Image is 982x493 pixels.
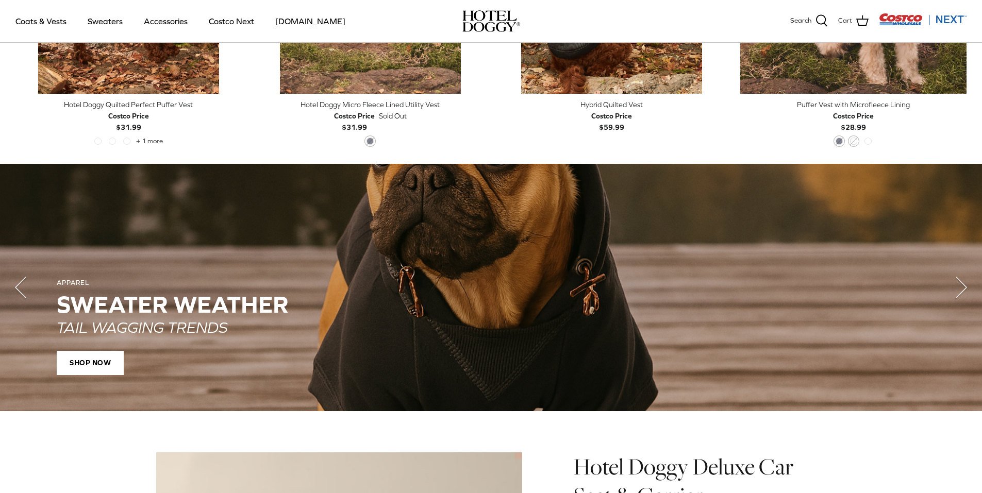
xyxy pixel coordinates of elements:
[15,99,242,133] a: Hotel Doggy Quilted Perfect Puffer Vest Costco Price$31.99
[6,4,76,39] a: Coats & Vests
[257,99,484,110] div: Hotel Doggy Micro Fleece Lined Utility Vest
[108,110,149,131] b: $31.99
[135,4,197,39] a: Accessories
[879,13,967,26] img: Costco Next
[790,14,828,28] a: Search
[462,10,520,32] a: hoteldoggy.com hoteldoggycom
[199,4,263,39] a: Costco Next
[591,110,632,122] div: Costco Price
[591,110,632,131] b: $59.99
[15,99,242,110] div: Hotel Doggy Quilted Perfect Puffer Vest
[334,110,375,122] div: Costco Price
[57,350,124,375] span: SHOP NOW
[334,110,375,131] b: $31.99
[108,110,149,122] div: Costco Price
[879,20,967,27] a: Visit Costco Next
[941,267,982,308] button: Next
[740,99,967,133] a: Puffer Vest with Microfleece Lining Costco Price$28.99
[833,110,874,122] div: Costco Price
[57,318,227,335] em: TAIL WAGGING TRENDS
[833,110,874,131] b: $28.99
[136,138,163,145] span: + 1 more
[462,10,520,32] img: hoteldoggycom
[266,4,355,39] a: [DOMAIN_NAME]
[790,15,811,26] span: Search
[57,292,925,318] h2: SWEATER WEATHER
[838,15,852,26] span: Cart
[257,99,484,133] a: Hotel Doggy Micro Fleece Lined Utility Vest Costco Price$31.99 Sold Out
[379,110,407,122] span: Sold Out
[78,4,132,39] a: Sweaters
[499,99,725,110] div: Hybrid Quilted Vest
[499,99,725,133] a: Hybrid Quilted Vest Costco Price$59.99
[838,14,869,28] a: Cart
[740,99,967,110] div: Puffer Vest with Microfleece Lining
[57,279,925,287] div: APPAREL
